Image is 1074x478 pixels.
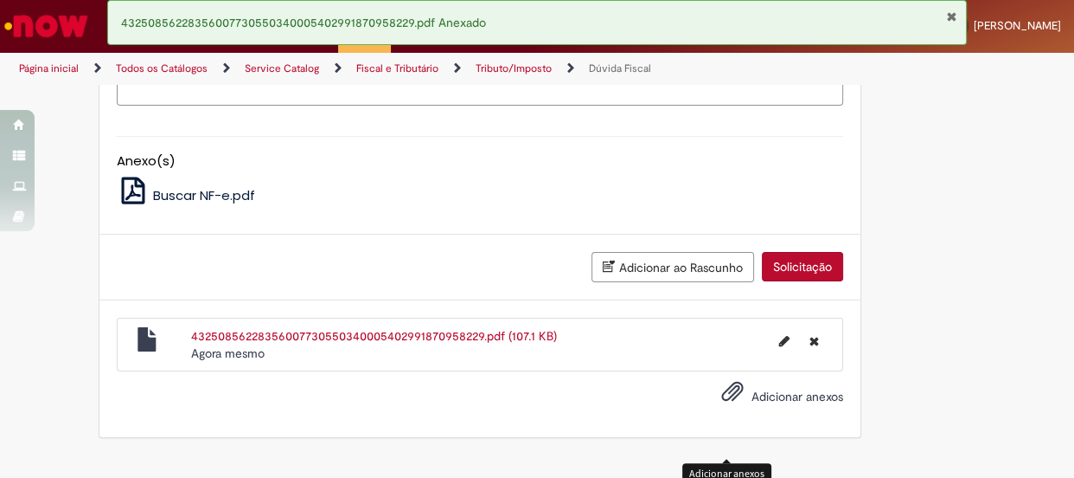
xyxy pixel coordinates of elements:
button: Adicionar anexos [717,376,748,416]
time: 29/08/2025 14:50:35 [191,346,265,361]
a: Buscar NF-e.pdf [117,186,255,204]
a: Tributo/Imposto [476,61,552,75]
button: Adicionar ao Rascunho [591,252,754,282]
a: Todos os Catálogos [116,61,208,75]
a: Página inicial [19,61,79,75]
ul: Trilhas de página [13,53,703,85]
button: Solicitação [762,252,843,281]
span: [PERSON_NAME] [974,18,1061,33]
span: 43250856228356007730550340005402991870958229.pdf Anexado [121,15,486,30]
img: ServiceNow [2,9,91,43]
span: Adicionar anexos [751,389,843,404]
button: Fechar Notificação [946,10,957,23]
button: Excluir 43250856228356007730550340005402991870958229.pdf [799,327,829,355]
a: Service Catalog [245,61,319,75]
h5: Anexo(s) [117,154,843,169]
span: Agora mesmo [191,346,265,361]
a: 43250856228356007730550340005402991870958229.pdf (107.1 KB) [191,328,557,344]
button: Editar nome de arquivo 43250856228356007730550340005402991870958229.pdf [769,327,800,355]
a: Dúvida Fiscal [589,61,651,75]
span: Buscar NF-e.pdf [152,186,254,204]
a: Fiscal e Tributário [356,61,438,75]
